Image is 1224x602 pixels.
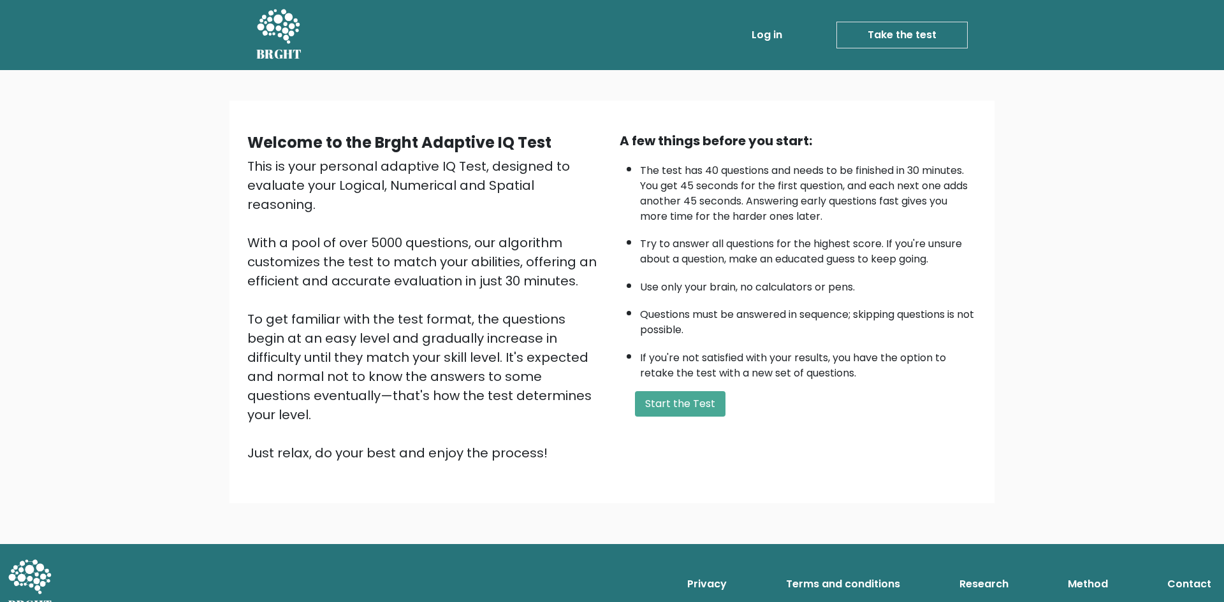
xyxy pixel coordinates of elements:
[640,301,977,338] li: Questions must be answered in sequence; skipping questions is not possible.
[247,157,604,462] div: This is your personal adaptive IQ Test, designed to evaluate your Logical, Numerical and Spatial ...
[747,22,787,48] a: Log in
[256,47,302,62] h5: BRGHT
[640,230,977,267] li: Try to answer all questions for the highest score. If you're unsure about a question, make an edu...
[640,344,977,381] li: If you're not satisfied with your results, you have the option to retake the test with a new set ...
[836,22,968,48] a: Take the test
[620,131,977,150] div: A few things before you start:
[781,571,905,597] a: Terms and conditions
[256,5,302,65] a: BRGHT
[1063,571,1113,597] a: Method
[640,273,977,295] li: Use only your brain, no calculators or pens.
[635,391,725,417] button: Start the Test
[640,157,977,224] li: The test has 40 questions and needs to be finished in 30 minutes. You get 45 seconds for the firs...
[247,132,551,153] b: Welcome to the Brght Adaptive IQ Test
[682,571,732,597] a: Privacy
[1162,571,1216,597] a: Contact
[954,571,1014,597] a: Research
